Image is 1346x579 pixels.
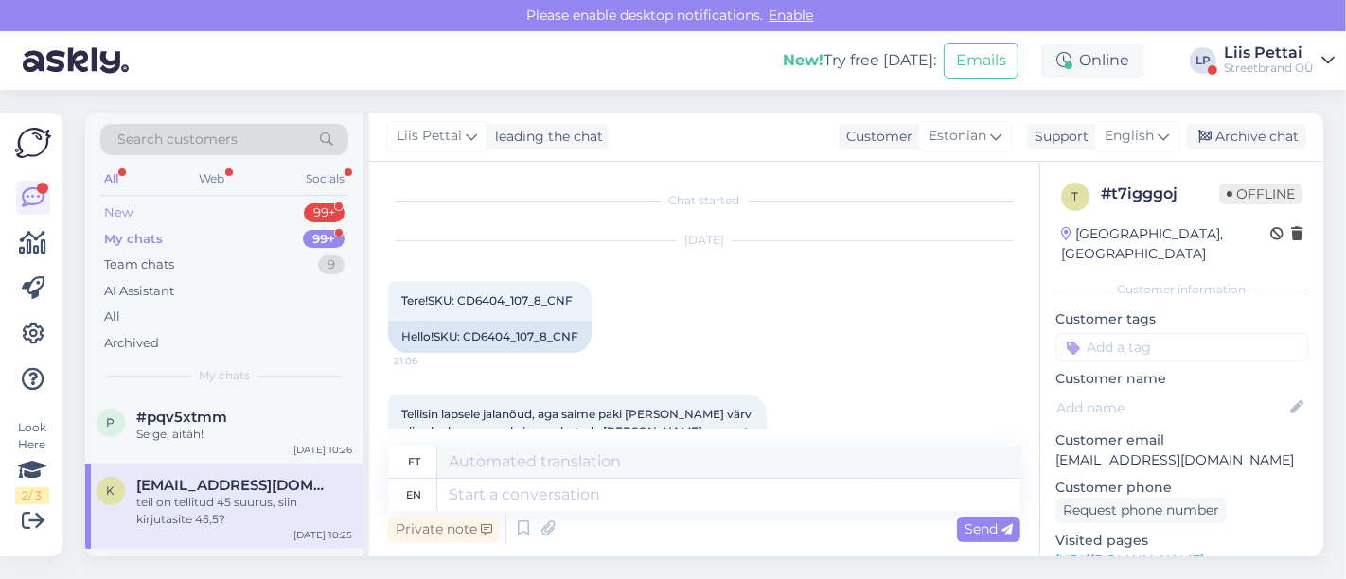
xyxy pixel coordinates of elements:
[136,477,333,494] span: kersti.rst@gmail.com
[397,126,462,147] span: Liis Pettai
[1055,450,1308,470] p: [EMAIL_ADDRESS][DOMAIN_NAME]
[293,528,352,542] div: [DATE] 10:25
[136,409,227,426] span: #pqv5xtmm
[783,49,936,72] div: Try free [DATE]:
[394,354,465,368] span: 21:06
[1041,44,1144,78] div: Online
[1061,224,1270,264] div: [GEOGRAPHIC_DATA], [GEOGRAPHIC_DATA]
[388,517,500,542] div: Private note
[199,367,250,384] span: My chats
[401,407,754,455] span: Tellisin lapsele jalanõud, aga saime paki [PERSON_NAME] värv oli vale…kas me saaksime vahetada [P...
[104,230,163,249] div: My chats
[104,282,174,301] div: AI Assistant
[388,192,1020,209] div: Chat started
[104,255,174,274] div: Team chats
[1072,189,1079,203] span: t
[764,7,820,24] span: Enable
[104,203,133,222] div: New
[1055,369,1308,389] p: Customer name
[15,419,49,504] div: Look Here
[1056,397,1286,418] input: Add name
[15,128,51,158] img: Askly Logo
[302,167,348,191] div: Socials
[783,51,824,69] b: New!
[1055,430,1308,450] p: Customer email
[1055,531,1308,551] p: Visited pages
[1055,498,1227,523] div: Request phone number
[1219,184,1302,204] span: Offline
[965,520,1013,537] span: Send
[136,494,352,528] div: teil on tellitud 45 suurus, siin kirjutasite 45,5?
[388,232,1020,249] div: [DATE]
[1101,183,1219,205] div: # t7igggoj
[104,307,120,326] div: All
[1055,309,1308,329] p: Customer tags
[196,167,229,191] div: Web
[303,230,345,249] div: 99+
[1027,127,1089,147] div: Support
[401,293,573,307] span: Tere!SKU: CD6404_107_8_CNF
[1105,126,1154,147] span: English
[929,126,986,147] span: Estonian
[944,43,1018,79] button: Emails
[304,203,345,222] div: 99+
[318,255,345,274] div: 9
[15,487,49,504] div: 2 / 3
[388,321,592,353] div: Hello!SKU: CD6404_107_8_CNF
[1055,478,1308,498] p: Customer phone
[107,415,115,430] span: p
[107,483,115,498] span: k
[1224,61,1314,76] div: Streetbrand OÜ
[1224,45,1314,61] div: Liis Pettai
[1055,552,1204,569] a: [URL][DOMAIN_NAME]
[407,479,422,511] div: en
[117,130,238,149] span: Search customers
[1224,45,1335,76] a: Liis PettaiStreetbrand OÜ
[839,127,912,147] div: Customer
[1187,124,1306,149] div: Archive chat
[408,446,420,478] div: et
[1055,281,1308,298] div: Customer information
[1190,47,1216,74] div: LP
[487,127,603,147] div: leading the chat
[1055,333,1308,361] input: Add a tag
[100,167,122,191] div: All
[136,426,352,443] div: Selge, aitäh!
[104,334,159,353] div: Archived
[293,443,352,457] div: [DATE] 10:26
